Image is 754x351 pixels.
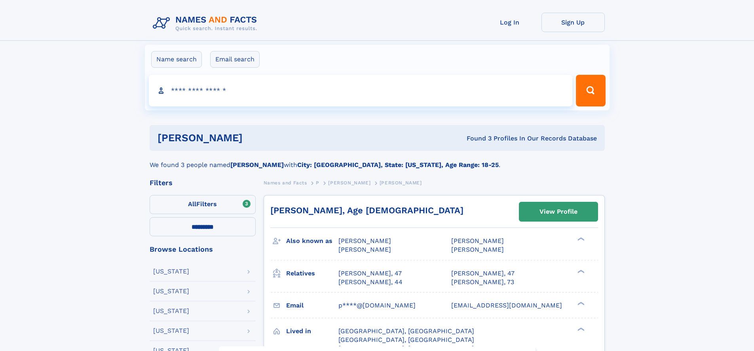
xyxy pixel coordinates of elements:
[328,180,370,186] span: [PERSON_NAME]
[519,202,598,221] a: View Profile
[355,134,597,143] div: Found 3 Profiles In Our Records Database
[338,269,402,278] a: [PERSON_NAME], 47
[451,237,504,245] span: [PERSON_NAME]
[210,51,260,68] label: Email search
[575,326,585,332] div: ❯
[451,269,515,278] a: [PERSON_NAME], 47
[150,151,605,170] div: We found 3 people named with .
[451,302,562,309] span: [EMAIL_ADDRESS][DOMAIN_NAME]
[153,268,189,275] div: [US_STATE]
[149,75,573,106] input: search input
[297,161,499,169] b: City: [GEOGRAPHIC_DATA], State: [US_STATE], Age Range: 18-25
[151,51,202,68] label: Name search
[150,13,264,34] img: Logo Names and Facts
[230,161,284,169] b: [PERSON_NAME]
[153,288,189,294] div: [US_STATE]
[316,178,319,188] a: P
[270,205,463,215] a: [PERSON_NAME], Age [DEMOGRAPHIC_DATA]
[286,234,338,248] h3: Also known as
[451,246,504,253] span: [PERSON_NAME]
[576,75,605,106] button: Search Button
[264,178,307,188] a: Names and Facts
[286,299,338,312] h3: Email
[575,237,585,242] div: ❯
[150,246,256,253] div: Browse Locations
[575,269,585,274] div: ❯
[338,278,403,286] a: [PERSON_NAME], 44
[150,179,256,186] div: Filters
[575,301,585,306] div: ❯
[539,203,577,221] div: View Profile
[338,336,474,343] span: [GEOGRAPHIC_DATA], [GEOGRAPHIC_DATA]
[478,13,541,32] a: Log In
[158,133,355,143] h1: [PERSON_NAME]
[188,200,196,208] span: All
[286,324,338,338] h3: Lived in
[338,327,474,335] span: [GEOGRAPHIC_DATA], [GEOGRAPHIC_DATA]
[380,180,422,186] span: [PERSON_NAME]
[153,328,189,334] div: [US_STATE]
[316,180,319,186] span: P
[153,308,189,314] div: [US_STATE]
[541,13,605,32] a: Sign Up
[338,237,391,245] span: [PERSON_NAME]
[451,278,514,286] a: [PERSON_NAME], 73
[286,267,338,280] h3: Relatives
[328,178,370,188] a: [PERSON_NAME]
[150,195,256,214] label: Filters
[338,246,391,253] span: [PERSON_NAME]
